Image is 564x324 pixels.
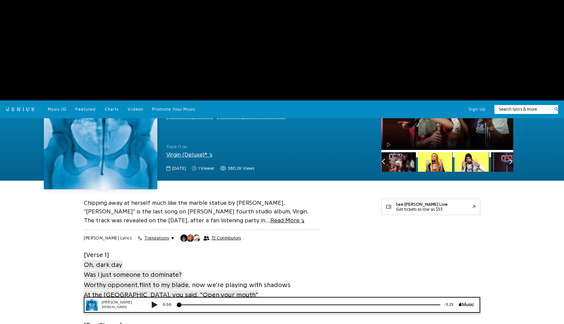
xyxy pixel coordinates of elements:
a: Featured [76,106,96,112]
input: Search lyrics & more [494,106,550,113]
a: flint to my blade [139,280,189,290]
div: -3:25 [362,5,380,11]
span: flint to my blade [139,280,189,290]
span: 380,156 views [220,165,254,172]
button: Sign Up [468,106,486,112]
span: 1 viewer [198,165,214,172]
div: [PERSON_NAME] [23,3,63,8]
img: 72x72bb.jpg [7,2,19,14]
span: 1 viewer [192,165,214,172]
span: 72 Contributors [211,235,241,241]
span: Track 11 on [166,144,372,150]
span: Videos [128,107,143,111]
span: Read More [270,217,304,223]
a: Virgin (Deluxe)* [166,152,212,158]
a: See [PERSON_NAME] LiveGet tickets as low as $33 [381,198,480,215]
button: 72 Contributors [180,234,241,242]
span: Translations [144,235,169,241]
span: 380.2K views [228,165,254,172]
a: Chipping away at herself much like the marble statue by [PERSON_NAME], “[PERSON_NAME]” is the las... [84,200,308,224]
div: [PERSON_NAME] [23,8,63,13]
span: Music IQ [48,107,67,111]
span: Oh, dark day Was I just someone to dominate? Worthy opponent [84,260,182,290]
div: See [PERSON_NAME] Live [396,202,448,207]
a: Videos [128,106,143,112]
a: Charts [105,106,119,112]
span: Promote Your Music [152,107,196,111]
span: Featured [76,107,96,111]
div: Get tickets as low as $33 [396,207,448,212]
button: Translations [138,235,174,241]
h2: [PERSON_NAME] Lyrics [84,235,132,241]
img: Cover art for David by Lorde [44,76,157,189]
iframe: Advertisement [122,9,442,91]
a: Promote Your Music [152,106,196,112]
a: Music IQ [48,106,67,112]
a: At the [GEOGRAPHIC_DATA], you said, "Open your mouth"I did [84,290,258,310]
span: At the [GEOGRAPHIC_DATA], you said, "Open your mouth" I did [84,290,258,309]
span: [DATE] [172,165,186,172]
span: Charts [105,107,119,111]
a: Oh, dark dayWas I just someone to dominate?Worthy opponent [84,260,182,290]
